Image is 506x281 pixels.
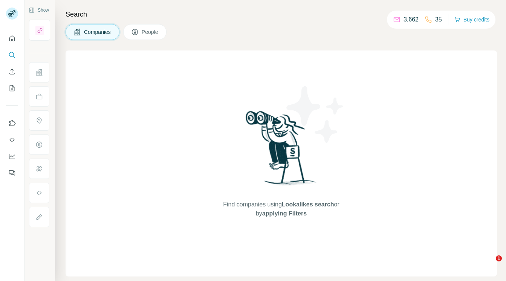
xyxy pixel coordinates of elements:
[6,65,18,78] button: Enrich CSV
[435,15,442,24] p: 35
[66,9,497,20] h4: Search
[142,28,159,36] span: People
[6,116,18,130] button: Use Surfe on LinkedIn
[282,201,334,208] span: Lookalikes search
[6,81,18,95] button: My lists
[242,109,321,193] img: Surfe Illustration - Woman searching with binoculars
[6,133,18,147] button: Use Surfe API
[496,255,502,261] span: 1
[404,15,419,24] p: 3,662
[221,200,341,218] span: Find companies using or by
[23,5,54,16] button: Show
[262,210,307,217] span: applying Filters
[6,166,18,180] button: Feedback
[6,150,18,163] button: Dashboard
[480,255,498,273] iframe: Intercom live chat
[454,14,489,25] button: Buy credits
[281,81,349,148] img: Surfe Illustration - Stars
[6,48,18,62] button: Search
[6,32,18,45] button: Quick start
[84,28,112,36] span: Companies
